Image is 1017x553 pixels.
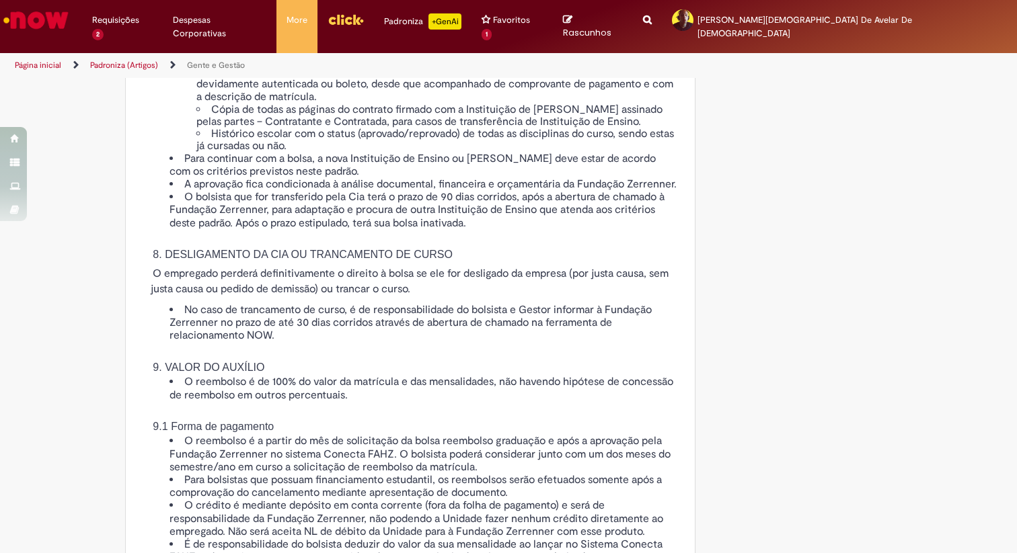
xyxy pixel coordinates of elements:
a: Gente e Gestão [187,60,245,71]
span: Favoritos [493,13,530,27]
p: +GenAi [428,13,461,30]
li: O crédito é mediante depósito em conta corrente (fora da folha de pagamento) e será de responsabi... [169,499,678,538]
span: 1 [482,29,492,40]
li: No caso de trancamento de curso, é de responsabilidade do bolsista e Gestor informar à Fundação Z... [169,304,678,343]
li: Comprovante de escolaridade com o nome completo do empregado e da nova Instituição de Ensino ou C... [196,52,678,103]
li: Deverá anexar para análise: [169,10,678,152]
h1: 9.1 Forma de pagamento [176,421,677,433]
li: Para bolsistas que possuam financiamento estudantil, os reembolsos serão efetuados somente após a... [169,474,678,499]
h1: 8. DESLIGAMENTO DA CIA OU TRANCAMENTO DE CURSO [168,249,678,261]
li: A aprovação fica condicionada à análise documental, financeira e orçamentária da Fundação Zerrenner. [169,178,678,191]
span: 2 [92,29,104,40]
img: ServiceNow [1,7,71,34]
span: More [287,13,307,27]
li: Histórico escolar com o status (aprovado/reprovado) de todas as disciplinas do curso, sendo estas... [196,128,678,153]
span: O empregado perderá definitivamente o direito à bolsa se ele for desligado da empresa (por justa ... [151,267,669,296]
li: O reembolso é a partir do mês de solicitação da bolsa reembolso graduação e após a aprovação pela... [169,435,678,474]
h1: 9. VALOR DO AUXÍLIO [168,361,678,374]
li: O reembolso é de 100% do valor da matrícula e das mensalidades, não havendo hipótese de concessão... [169,376,678,401]
li: Para continuar com a bolsa, a nova Instituição de Ensino ou [PERSON_NAME] deve estar de acordo co... [169,153,678,178]
a: Página inicial [15,60,61,71]
span: Despesas Corporativas [173,13,266,40]
img: click_logo_yellow_360x200.png [328,9,364,30]
span: [PERSON_NAME][DEMOGRAPHIC_DATA] De Avelar De [DEMOGRAPHIC_DATA] [698,14,912,39]
span: Rascunhos [563,26,611,39]
li: Cópia de todas as páginas do contrato firmado com a Instituição de [PERSON_NAME] assinado pelas p... [196,103,678,128]
span: Requisições [92,13,139,27]
ul: Trilhas de página [10,53,668,78]
a: Rascunhos [563,14,623,39]
li: O bolsista que for transferido pela Cia terá o prazo de 90 dias corridos, após a abertura de cham... [169,191,678,230]
a: Padroniza (Artigos) [90,60,158,71]
div: Padroniza [384,13,461,30]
